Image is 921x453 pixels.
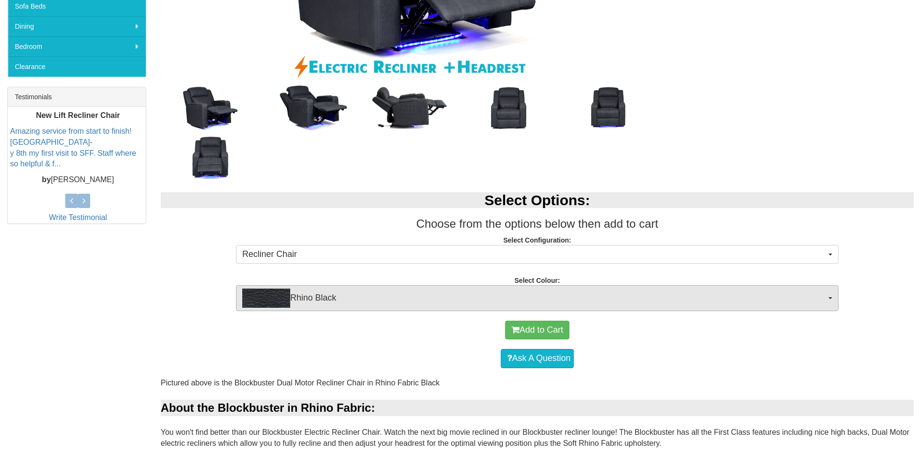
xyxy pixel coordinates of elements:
[10,127,136,168] a: Amazing service from start to finish! [GEOGRAPHIC_DATA]-y 8th my first visit to SFF. Staff where ...
[501,349,573,368] a: Ask A Question
[161,400,914,416] div: About the Blockbuster in Rhino Fabric:
[8,87,146,107] div: Testimonials
[161,218,914,230] h3: Choose from the options below then add to cart
[8,16,146,36] a: Dining
[242,248,826,261] span: Recliner Chair
[505,321,569,340] button: Add to Cart
[42,176,51,184] b: by
[484,192,590,208] b: Select Options:
[8,57,146,77] a: Clearance
[242,289,290,308] img: Rhino Black
[236,285,838,311] button: Rhino BlackRhino Black
[236,245,838,264] button: Recliner Chair
[8,36,146,57] a: Bedroom
[36,112,120,120] b: New Lift Recliner Chair
[515,277,560,284] strong: Select Colour:
[242,289,826,308] span: Rhino Black
[49,213,107,221] a: Write Testimonial
[10,175,146,186] p: [PERSON_NAME]
[503,236,571,244] strong: Select Configuration:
